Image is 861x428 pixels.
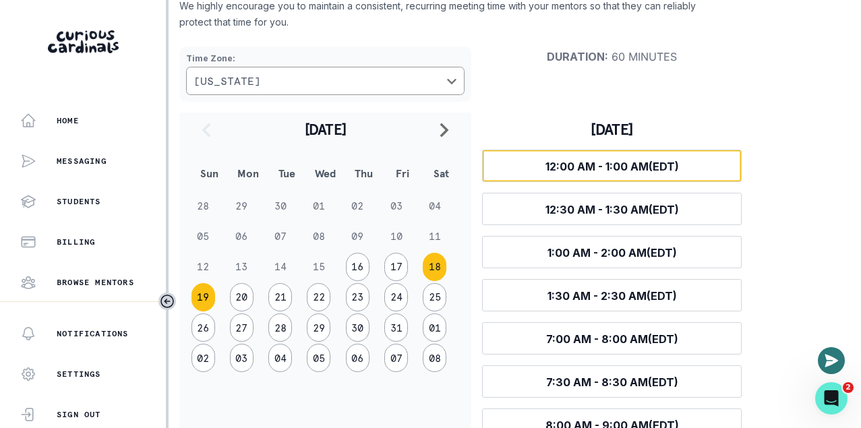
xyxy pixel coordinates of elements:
button: 30 [346,313,369,342]
span: 7:00 AM - 8:00 AM (EDT) [546,332,678,346]
button: 08 [423,344,446,372]
button: 1:00 AM - 2:00 AM(EDT) [482,236,742,268]
button: 7:30 AM - 8:30 AM(EDT) [482,365,742,398]
button: 23 [346,283,369,311]
button: 29 [307,313,330,342]
th: Wed [306,156,345,191]
span: 12:00 AM - 1:00 AM (EDT) [545,160,679,173]
button: 19 [191,283,215,311]
span: 12:30 AM - 1:30 AM (EDT) [545,203,679,216]
strong: Time Zone : [186,53,235,63]
p: Sign Out [57,409,101,420]
th: Sun [190,156,229,191]
button: 31 [384,313,408,342]
button: Choose a timezone [186,67,465,95]
button: 12:30 AM - 1:30 AM(EDT) [482,193,742,225]
button: 25 [423,283,446,311]
p: Billing [57,237,95,247]
button: 1:30 AM - 2:30 AM(EDT) [482,279,742,311]
button: 07 [384,344,408,372]
button: 21 [268,283,292,311]
th: Sat [422,156,461,191]
th: Thu [345,156,383,191]
button: 28 [268,313,292,342]
button: Open or close messaging widget [818,347,845,374]
p: Settings [57,369,101,379]
p: Notifications [57,328,129,339]
button: 7:00 AM - 8:00 AM(EDT) [482,322,742,355]
span: 2 [843,382,854,393]
button: 26 [191,313,215,342]
button: 18 [423,253,446,281]
button: 16 [346,253,369,281]
span: 1:30 AM - 2:30 AM (EDT) [547,289,677,303]
img: Curious Cardinals Logo [48,30,119,53]
p: Students [57,196,101,207]
h2: [DATE] [222,120,428,139]
iframe: Intercom live chat [815,382,848,415]
button: Toggle sidebar [158,293,176,310]
h3: [DATE] [482,120,742,139]
th: Tue [268,156,306,191]
p: Browse Mentors [57,277,134,288]
span: 1:00 AM - 2:00 AM (EDT) [547,246,677,259]
button: 12:00 AM - 1:00 AM(EDT) [482,150,742,182]
p: 60 minutes [482,50,742,63]
button: 01 [423,313,446,342]
p: Home [57,115,79,126]
button: 05 [307,344,330,372]
button: 04 [268,344,292,372]
button: navigate to next month [428,113,461,146]
button: 06 [346,344,369,372]
th: Mon [229,156,267,191]
button: 20 [230,283,254,311]
button: 17 [384,253,408,281]
button: 22 [307,283,330,311]
strong: Duration : [547,50,608,63]
p: Messaging [57,156,107,166]
button: 03 [230,344,254,372]
th: Fri [383,156,421,191]
button: 27 [230,313,254,342]
span: 7:30 AM - 8:30 AM (EDT) [546,375,678,389]
button: 24 [384,283,408,311]
button: 02 [191,344,215,372]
